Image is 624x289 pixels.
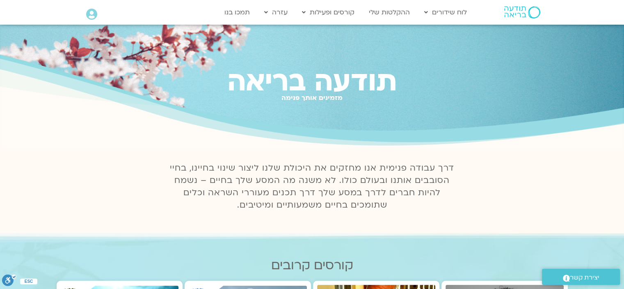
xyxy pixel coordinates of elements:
a: קורסים ופעילות [298,5,359,20]
a: עזרה [260,5,292,20]
p: דרך עבודה פנימית אנו מחזקים את היכולת שלנו ליצור שינוי בחיינו, בחיי הסובבים אותנו ובעולם כולו. לא... [165,162,459,211]
h2: קורסים קרובים [57,258,568,273]
img: תודעה בריאה [504,6,540,18]
a: יצירת קשר [542,269,620,285]
a: לוח שידורים [420,5,471,20]
a: ההקלטות שלי [365,5,414,20]
a: תמכו בנו [220,5,254,20]
span: יצירת קשר [570,272,599,283]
